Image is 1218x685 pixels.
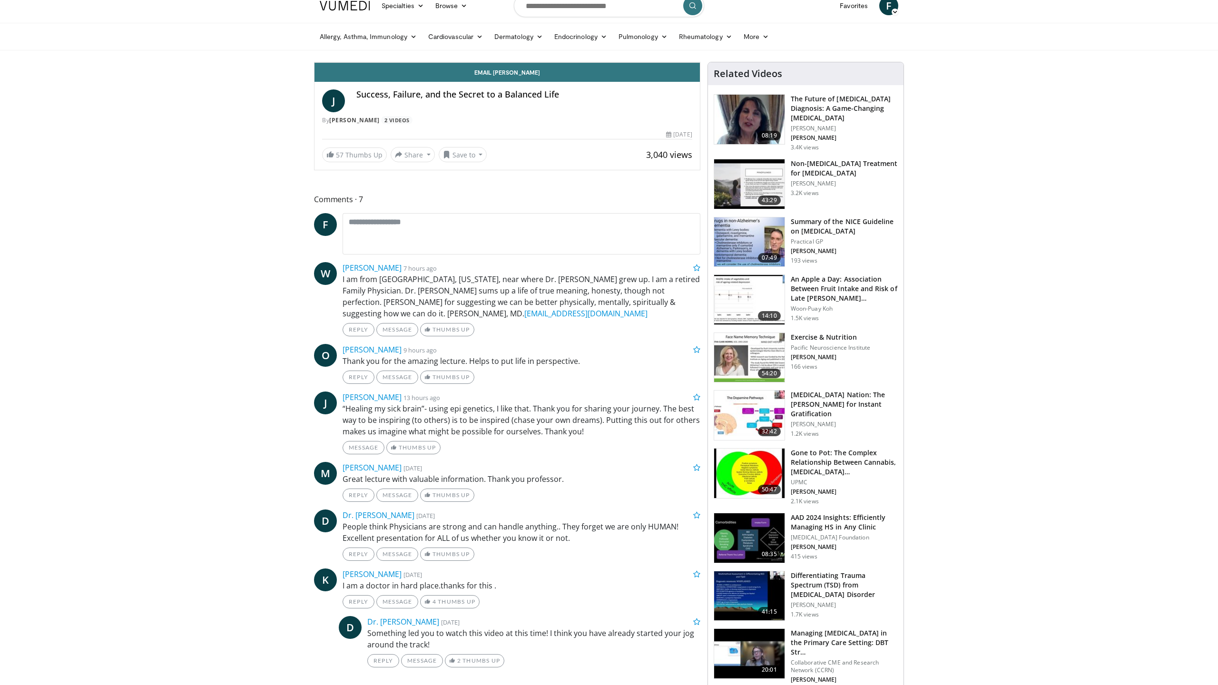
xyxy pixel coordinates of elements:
[758,485,781,494] span: 50:47
[343,548,374,561] a: Reply
[714,159,785,209] img: eb9441ca-a77b-433d-ba99-36af7bbe84ad.150x105_q85_crop-smart_upscale.jpg
[791,534,898,541] p: [MEDICAL_DATA] Foundation
[791,217,898,236] h3: Summary of the NICE Guideline on [MEDICAL_DATA]
[314,262,337,285] a: W
[416,511,435,520] small: [DATE]
[343,355,700,367] p: Thank you for the amazing lecture. Helps to put life in perspective.
[320,1,370,10] img: VuMedi Logo
[343,489,374,502] a: Reply
[343,473,700,485] p: Great lecture with valuable information. Thank you professor.
[673,27,738,46] a: Rheumatology
[343,371,374,384] a: Reply
[381,116,413,124] a: 2 Videos
[343,344,402,355] a: [PERSON_NAME]
[343,595,374,608] a: Reply
[403,264,437,273] small: 7 hours ago
[758,311,781,321] span: 14:10
[791,238,898,245] p: Practical GP
[714,275,785,324] img: 0fb96a29-ee07-42a6-afe7-0422f9702c53.150x105_q85_crop-smart_upscale.jpg
[391,147,435,162] button: Share
[343,392,402,402] a: [PERSON_NAME]
[376,371,418,384] a: Message
[714,571,898,621] a: 41:15 Differentiating Trauma Spectrum (TSD) from [MEDICAL_DATA] Disorder [PERSON_NAME] 1.7K views
[343,441,384,454] a: Message
[343,462,402,473] a: [PERSON_NAME]
[791,601,898,609] p: [PERSON_NAME]
[758,665,781,675] span: 20:01
[791,676,898,684] p: [PERSON_NAME]
[791,498,819,505] p: 2.1K views
[432,598,436,605] span: 4
[714,571,785,621] img: c95828c9-7147-4664-8595-6ac4baa81cf8.150x105_q85_crop-smart_upscale.jpg
[791,274,898,303] h3: An Apple a Day: Association Between Fruit Intake and Risk of Late [PERSON_NAME]…
[758,549,781,559] span: 08:35
[791,305,898,313] p: Woon-Puay Koh
[791,611,819,618] p: 1.7K views
[403,346,437,354] small: 9 hours ago
[791,628,898,657] h3: Managing [MEDICAL_DATA] in the Primary Care Setting: DBT Str…
[376,595,418,608] a: Message
[343,323,374,336] a: Reply
[758,607,781,616] span: 41:15
[343,521,700,544] p: People think Physicians are strong and can handle anything.. They forget we are only HUMAN! Excel...
[314,27,422,46] a: Allergy, Asthma, Immunology
[791,247,898,255] p: [PERSON_NAME]
[758,253,781,263] span: 07:49
[376,323,418,336] a: Message
[339,616,362,639] span: D
[791,353,871,361] p: [PERSON_NAME]
[457,657,461,664] span: 2
[314,344,337,367] span: O
[714,95,785,144] img: 5773f076-af47-4b25-9313-17a31d41bb95.150x105_q85_crop-smart_upscale.jpg
[791,344,871,352] p: Pacific Neuroscience Institute
[791,659,898,674] p: Collaborative CME and Research Network (CCRN)
[403,570,422,579] small: [DATE]
[738,27,775,46] a: More
[791,94,898,123] h3: The Future of [MEDICAL_DATA] Diagnosis: A Game-Changing [MEDICAL_DATA]
[367,616,439,627] a: Dr. [PERSON_NAME]
[314,568,337,591] a: K
[791,125,898,132] p: [PERSON_NAME]
[758,196,781,205] span: 43:29
[791,333,871,342] h3: Exercise & Nutrition
[791,448,898,477] h3: Gone to Pot: The Complex Relationship Between Cannabis, [MEDICAL_DATA]…
[343,580,700,591] p: I am a doctor in hard place.thanks for this .
[314,462,337,485] span: M
[758,131,781,140] span: 08:19
[714,217,785,267] img: 8e949c61-8397-4eef-823a-95680e5d1ed1.150x105_q85_crop-smart_upscale.jpg
[403,393,440,402] small: 13 hours ago
[489,27,549,46] a: Dermatology
[791,189,819,197] p: 3.2K views
[714,68,782,79] h4: Related Videos
[336,150,344,159] span: 57
[343,510,414,520] a: Dr. [PERSON_NAME]
[791,571,898,599] h3: Differentiating Trauma Spectrum (TSD) from [MEDICAL_DATA] Disorder
[714,274,898,325] a: 14:10 An Apple a Day: Association Between Fruit Intake and Risk of Late [PERSON_NAME]… Woon-Puay ...
[420,323,474,336] a: Thumbs Up
[714,333,898,383] a: 54:20 Exercise & Nutrition Pacific Neuroscience Institute [PERSON_NAME] 166 views
[441,618,460,626] small: [DATE]
[439,147,487,162] button: Save to
[314,391,337,414] a: J
[376,548,418,561] a: Message
[791,257,817,264] p: 193 views
[367,654,399,667] a: Reply
[791,363,817,371] p: 166 views
[420,548,474,561] a: Thumbs Up
[714,629,785,678] img: ea4fda3a-75ee-492b-aac5-8ea0e6e7fb3c.150x105_q85_crop-smart_upscale.jpg
[322,147,387,162] a: 57 Thumbs Up
[791,159,898,178] h3: Non-[MEDICAL_DATA] Treatment for [MEDICAL_DATA]
[314,63,700,82] a: Email [PERSON_NAME]
[791,134,898,142] p: [PERSON_NAME]
[714,390,898,440] a: 32:42 [MEDICAL_DATA] Nation: The [PERSON_NAME] for Instant Gratification [PERSON_NAME] 1.2K views
[420,489,474,502] a: Thumbs Up
[666,130,692,139] div: [DATE]
[791,543,898,551] p: [PERSON_NAME]
[314,213,337,236] a: F
[322,89,345,112] a: J
[791,479,898,486] p: UPMC
[343,569,402,579] a: [PERSON_NAME]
